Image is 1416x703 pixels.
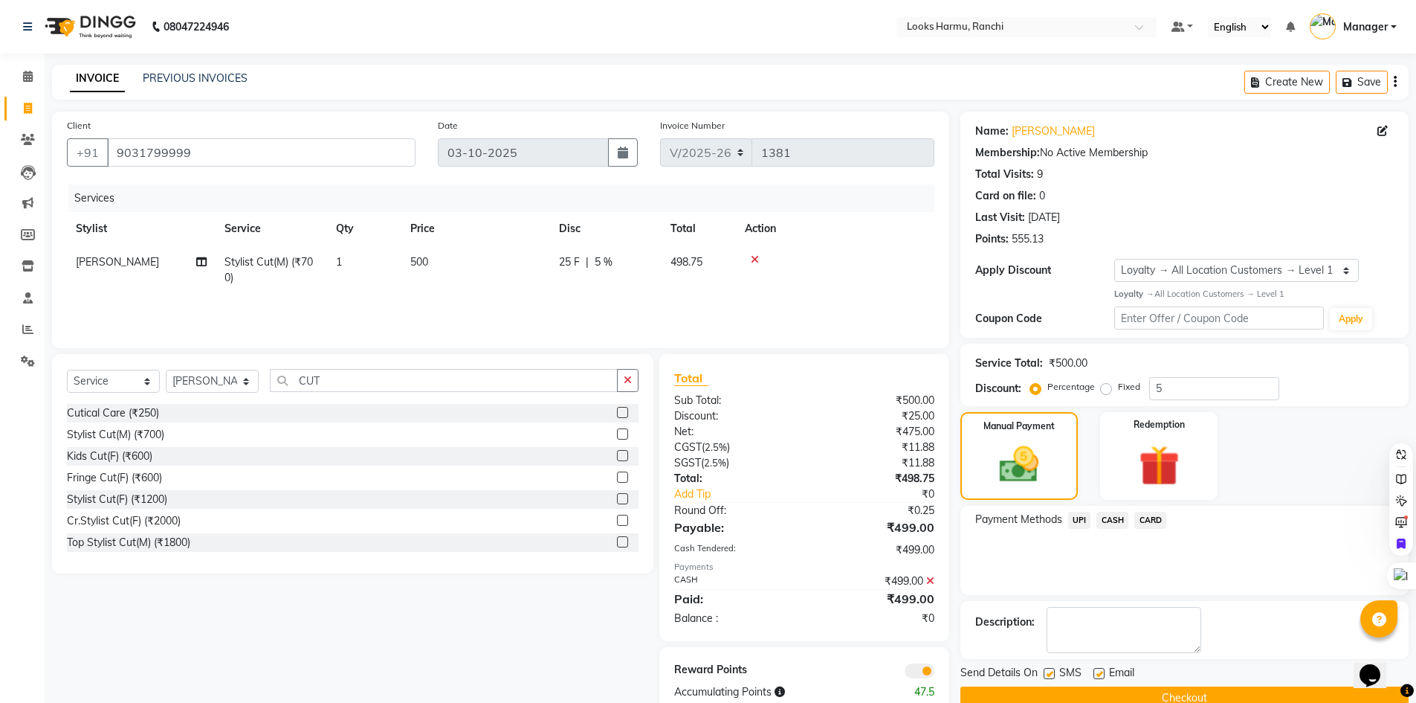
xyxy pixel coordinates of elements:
div: Membership: [975,145,1040,161]
span: | [586,254,589,270]
div: Total: [663,471,804,487]
div: All Location Customers → Level 1 [1114,288,1394,301]
span: SMS [1059,665,1082,684]
img: Manager [1310,13,1336,39]
div: [DATE] [1028,210,1060,225]
img: logo [38,6,140,48]
div: Card on file: [975,188,1036,204]
input: Search or Scan [270,369,618,392]
div: ₹499.00 [804,590,945,608]
label: Percentage [1047,380,1095,394]
div: Discount: [663,408,804,424]
div: ₹475.00 [804,424,945,440]
th: Price [401,212,550,245]
div: Round Off: [663,503,804,519]
span: CASH [1096,512,1128,529]
span: Stylist Cut(M) (₹700) [224,255,313,284]
label: Date [438,119,458,132]
a: [PERSON_NAME] [1012,123,1095,139]
button: Apply [1330,308,1372,330]
th: Disc [550,212,662,245]
span: Payment Methods [975,512,1062,527]
div: Kids Cut(F) (₹600) [67,449,152,464]
div: Service Total: [975,356,1043,371]
div: Points: [975,231,1009,247]
th: Action [736,212,934,245]
div: ₹498.75 [804,471,945,487]
div: Coupon Code [975,311,1115,327]
span: Total [674,370,708,386]
img: _cash.svg [987,442,1051,487]
th: Qty [327,212,401,245]
img: _gift.svg [1126,440,1192,491]
span: 1 [336,255,342,269]
th: Total [662,212,736,245]
label: Manual Payment [983,420,1055,433]
div: ₹11.88 [804,440,945,455]
div: Discount: [975,381,1021,397]
label: Redemption [1134,418,1185,431]
label: Client [67,119,91,132]
iframe: chat widget [1354,643,1401,688]
div: Name: [975,123,1009,139]
span: 498.75 [670,255,702,269]
div: 9 [1037,167,1043,182]
div: ₹499.00 [804,574,945,589]
span: UPI [1068,512,1091,529]
div: ( ) [663,440,804,455]
div: Payments [674,561,934,574]
span: Manager [1343,19,1388,35]
a: INVOICE [70,65,125,92]
div: Cr.Stylist Cut(F) (₹2000) [67,513,181,529]
a: PREVIOUS INVOICES [143,71,248,85]
div: ₹499.00 [804,542,945,558]
div: Total Visits: [975,167,1034,182]
span: 2.5% [704,457,726,469]
div: ( ) [663,455,804,471]
label: Invoice Number [660,119,725,132]
div: ₹500.00 [1049,356,1087,371]
div: Paid: [663,590,804,608]
div: Fringe Cut(F) (₹600) [67,470,162,486]
div: Apply Discount [975,263,1115,278]
th: Stylist [67,212,216,245]
label: Fixed [1118,380,1140,394]
div: 47.5 [875,684,945,700]
button: +91 [67,138,109,167]
input: Enter Offer / Coupon Code [1114,306,1324,330]
span: Email [1109,665,1134,684]
div: ₹499.00 [804,519,945,536]
span: 5 % [595,254,612,270]
div: 555.13 [1012,231,1044,247]
a: Add Tip [663,487,827,502]
div: No Active Membership [975,145,1394,161]
div: ₹500.00 [804,393,945,408]
strong: Loyalty → [1114,289,1154,299]
div: Reward Points [663,662,804,678]
div: Balance : [663,611,804,626]
div: Accumulating Points [663,684,874,700]
div: Payable: [663,519,804,536]
div: ₹25.00 [804,408,945,424]
div: ₹0.25 [804,503,945,519]
div: Cutical Care (₹250) [67,405,159,421]
div: Stylist Cut(M) (₹700) [67,427,164,443]
div: ₹0 [804,611,945,626]
b: 08047224946 [164,6,229,48]
div: Net: [663,424,804,440]
span: [PERSON_NAME] [76,255,159,269]
div: Services [68,184,945,212]
div: Cash Tendered: [663,542,804,558]
div: Stylist Cut(F) (₹1200) [67,492,167,507]
span: 2.5% [705,441,727,453]
span: SGST [674,456,701,469]
div: Sub Total: [663,393,804,408]
button: Create New [1244,71,1330,94]
input: Search by Name/Mobile/Email/Code [107,138,416,167]
span: 25 F [559,254,580,270]
div: Description: [975,614,1035,630]
div: 0 [1039,188,1045,204]
th: Service [216,212,327,245]
div: CASH [663,574,804,589]
div: ₹11.88 [804,455,945,471]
